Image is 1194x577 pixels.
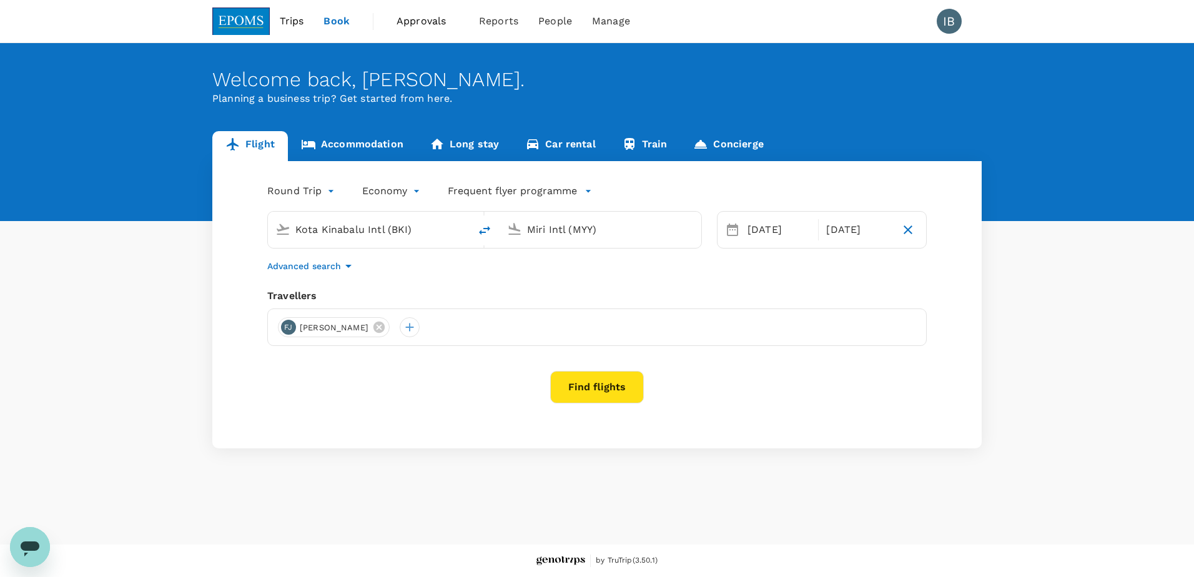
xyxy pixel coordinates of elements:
[212,7,270,35] img: EPOMS SDN BHD
[267,260,341,272] p: Advanced search
[937,9,962,34] div: IB
[461,228,463,230] button: Open
[417,131,512,161] a: Long stay
[212,131,288,161] a: Flight
[609,131,681,161] a: Train
[470,215,500,245] button: delete
[212,68,982,91] div: Welcome back , [PERSON_NAME] .
[288,131,417,161] a: Accommodation
[512,131,609,161] a: Car rental
[267,288,927,303] div: Travellers
[538,14,572,29] span: People
[596,555,658,567] span: by TruTrip ( 3.50.1 )
[267,259,356,274] button: Advanced search
[479,14,518,29] span: Reports
[527,220,675,239] input: Going to
[362,181,423,201] div: Economy
[821,217,894,242] div: [DATE]
[212,91,982,106] p: Planning a business trip? Get started from here.
[550,371,644,403] button: Find flights
[397,14,459,29] span: Approvals
[295,220,443,239] input: Depart from
[281,320,296,335] div: FJ
[10,527,50,567] iframe: Button to launch messaging window
[323,14,350,29] span: Book
[592,14,630,29] span: Manage
[278,317,390,337] div: FJ[PERSON_NAME]
[280,14,304,29] span: Trips
[267,181,337,201] div: Round Trip
[292,322,376,334] span: [PERSON_NAME]
[448,184,592,199] button: Frequent flyer programme
[743,217,816,242] div: [DATE]
[448,184,577,199] p: Frequent flyer programme
[536,556,585,566] img: Genotrips - EPOMS
[693,228,695,230] button: Open
[680,131,776,161] a: Concierge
